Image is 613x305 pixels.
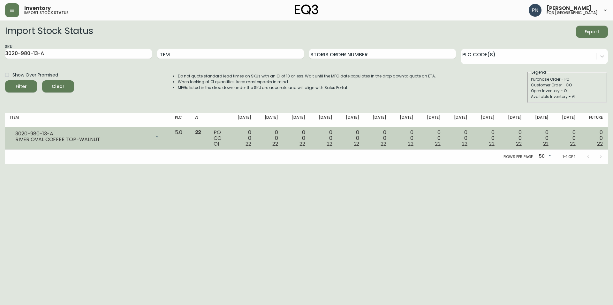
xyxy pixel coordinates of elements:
span: 22 [272,140,278,148]
li: When looking at OI quantities, keep masterpacks in mind. [178,79,436,85]
span: 22 [299,140,305,148]
span: Inventory [24,6,51,11]
div: Open Inventory - OI [531,88,604,94]
th: [DATE] [554,113,581,127]
img: 496f1288aca128e282dab2021d4f4334 [529,4,541,17]
th: [DATE] [256,113,284,127]
span: 22 [435,140,441,148]
h5: eq3 [GEOGRAPHIC_DATA] [547,11,598,15]
div: 0 0 [397,130,413,147]
div: 0 0 [424,130,441,147]
h5: import stock status [24,11,69,15]
div: Customer Order - CO [531,82,604,88]
p: Rows per page: [503,154,534,160]
span: 22 [408,140,413,148]
button: Export [576,26,608,38]
th: Item [5,113,170,127]
div: 3020-980-13-A [15,131,151,137]
th: [DATE] [337,113,365,127]
td: 5.0 [170,127,190,150]
span: 22 [354,140,359,148]
div: 0 0 [559,130,576,147]
th: [DATE] [446,113,473,127]
span: OI [214,140,219,148]
h2: Import Stock Status [5,26,93,38]
div: 0 0 [261,130,278,147]
span: 22 [570,140,576,148]
span: [PERSON_NAME] [547,6,592,11]
th: Future [581,113,608,127]
div: 0 0 [343,130,359,147]
div: 0 0 [586,130,603,147]
div: PO CO [214,130,224,147]
div: 50 [536,151,552,162]
div: Purchase Order - PO [531,76,604,82]
th: [DATE] [364,113,391,127]
legend: Legend [531,69,547,75]
button: Filter [5,80,37,92]
span: 22 [516,140,522,148]
span: 22 [543,140,549,148]
div: 0 0 [315,130,332,147]
span: 22 [327,140,332,148]
span: 22 [381,140,386,148]
span: 22 [195,129,201,136]
th: AI [190,113,209,127]
span: 22 [489,140,495,148]
button: Clear [42,80,74,92]
th: [DATE] [500,113,527,127]
li: MFGs listed in the drop down under the SKU are accurate and will align with Sales Portal. [178,85,436,91]
th: [DATE] [283,113,310,127]
div: 0 0 [532,130,549,147]
div: 3020-980-13-ARIVER OVAL COFFEE TOP-WALNUT [10,130,165,144]
div: 0 0 [505,130,522,147]
span: 22 [462,140,467,148]
div: Available Inventory - AI [531,94,604,100]
div: 0 0 [234,130,251,147]
th: [DATE] [473,113,500,127]
th: [DATE] [229,113,256,127]
span: Export [581,28,603,36]
th: [DATE] [391,113,419,127]
p: 1-1 of 1 [563,154,575,160]
span: 22 [597,140,603,148]
div: 0 0 [478,130,495,147]
th: PLC [170,113,190,127]
img: logo [295,4,318,15]
div: 0 0 [451,130,468,147]
li: Do not quote standard lead times on SKUs with an OI of 10 or less. Wait until the MFG date popula... [178,73,436,79]
span: Clear [47,83,69,91]
span: Show Over Promised [12,72,58,78]
div: 0 0 [288,130,305,147]
th: [DATE] [527,113,554,127]
span: 22 [246,140,251,148]
th: [DATE] [419,113,446,127]
div: RIVER OVAL COFFEE TOP-WALNUT [15,137,151,142]
div: 0 0 [369,130,386,147]
th: [DATE] [310,113,337,127]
